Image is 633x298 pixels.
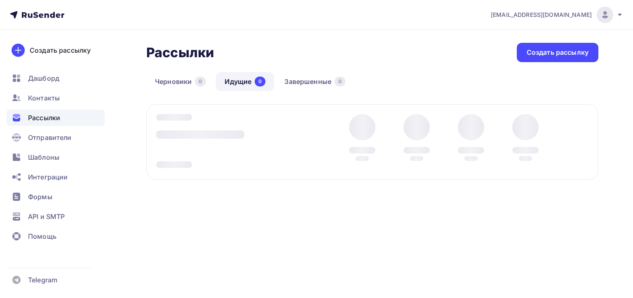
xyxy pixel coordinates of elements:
a: Завершенные0 [276,72,354,91]
a: Отправители [7,129,105,146]
div: 0 [255,77,265,86]
a: Контакты [7,90,105,106]
div: Создать рассылку [30,45,91,55]
span: Шаблоны [28,152,59,162]
div: Создать рассылку [527,48,588,57]
span: API и SMTP [28,212,65,221]
span: Telegram [28,275,57,285]
a: Рассылки [7,109,105,126]
a: [EMAIL_ADDRESS][DOMAIN_NAME] [491,7,623,23]
span: Рассылки [28,113,60,123]
span: [EMAIL_ADDRESS][DOMAIN_NAME] [491,11,592,19]
a: Формы [7,189,105,205]
div: 0 [195,77,206,86]
a: Идущие0 [216,72,274,91]
span: Отправители [28,133,72,142]
h2: Рассылки [146,44,214,61]
a: Дашборд [7,70,105,86]
a: Шаблоны [7,149,105,165]
a: Черновики0 [146,72,214,91]
span: Контакты [28,93,60,103]
div: 0 [335,77,345,86]
span: Формы [28,192,52,202]
span: Помощь [28,231,56,241]
span: Интеграции [28,172,68,182]
span: Дашборд [28,73,59,83]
